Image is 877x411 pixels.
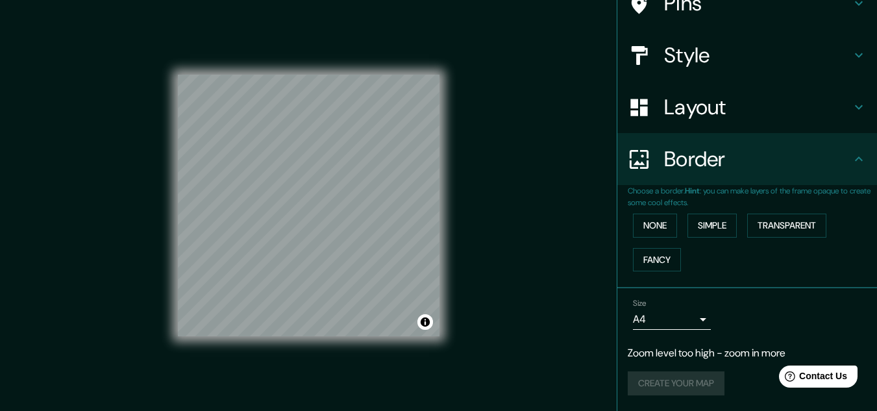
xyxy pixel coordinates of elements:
[633,309,711,330] div: A4
[664,94,851,120] h4: Layout
[664,146,851,172] h4: Border
[417,314,433,330] button: Toggle attribution
[178,75,439,336] canvas: Map
[628,185,877,208] p: Choose a border. : you can make layers of the frame opaque to create some cool effects.
[617,81,877,133] div: Layout
[664,42,851,68] h4: Style
[633,214,677,238] button: None
[617,29,877,81] div: Style
[685,186,700,196] b: Hint
[628,345,867,361] p: Zoom level too high - zoom in more
[633,298,647,309] label: Size
[761,360,863,397] iframe: Help widget launcher
[617,133,877,185] div: Border
[687,214,737,238] button: Simple
[747,214,826,238] button: Transparent
[633,248,681,272] button: Fancy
